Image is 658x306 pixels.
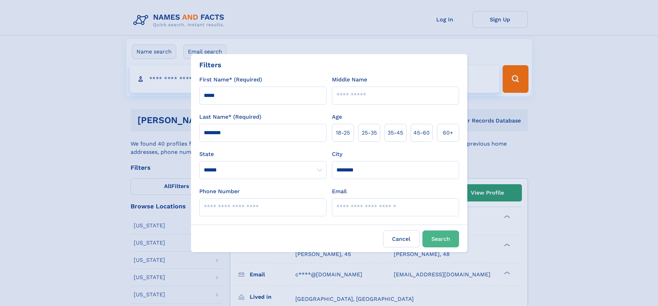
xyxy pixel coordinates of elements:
[443,129,453,137] span: 60+
[388,129,403,137] span: 35‑45
[383,230,420,247] label: Cancel
[199,76,262,84] label: First Name* (Required)
[413,129,430,137] span: 45‑60
[332,150,342,158] label: City
[362,129,377,137] span: 25‑35
[199,113,261,121] label: Last Name* (Required)
[336,129,350,137] span: 18‑25
[422,230,459,247] button: Search
[332,113,342,121] label: Age
[332,187,347,196] label: Email
[332,76,367,84] label: Middle Name
[199,187,240,196] label: Phone Number
[199,150,326,158] label: State
[199,60,221,70] div: Filters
